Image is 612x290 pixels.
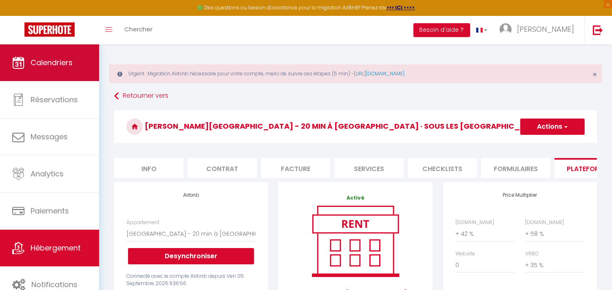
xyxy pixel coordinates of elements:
[303,202,407,280] img: rent.png
[31,169,64,179] span: Analytics
[31,243,81,253] span: Hébergement
[455,219,494,226] label: [DOMAIN_NAME]
[114,110,597,143] h3: [PERSON_NAME][GEOGRAPHIC_DATA] - 20 min à [GEOGRAPHIC_DATA] · Sous les [GEOGRAPHIC_DATA] - RER A
[517,24,574,34] span: [PERSON_NAME]
[334,158,404,178] li: Services
[455,192,585,198] h4: Price Multiplier
[126,272,256,288] div: Connecté avec le compte Airbnb depuis Ven 05 Septembre 2025 11:36:56
[114,158,183,178] li: Info
[520,119,585,135] button: Actions
[354,70,404,77] a: [URL][DOMAIN_NAME]
[592,69,597,79] span: ×
[31,132,68,142] span: Messages
[31,57,73,68] span: Calendriers
[387,4,415,11] a: >>> ICI <<<<
[413,23,470,37] button: Besoin d'aide ?
[126,219,159,226] label: Appartement
[493,16,584,44] a: ... [PERSON_NAME]
[188,158,257,178] li: Contrat
[499,23,512,35] img: ...
[109,64,602,83] div: Urgent : Migration Airbnb nécessaire pour votre compte, merci de suivre ces étapes (5 min) -
[593,25,603,35] img: logout
[31,206,69,216] span: Paiements
[592,71,597,78] button: Close
[408,158,477,178] li: Checklists
[31,94,78,105] span: Réservations
[124,25,152,33] span: Chercher
[31,279,77,290] span: Notifications
[114,89,597,103] a: Retourner vers
[128,248,254,264] button: Desynchroniser
[525,219,564,226] label: [DOMAIN_NAME]
[118,16,159,44] a: Chercher
[126,192,256,198] h4: Airbnb
[481,158,550,178] li: Formulaires
[291,194,420,202] p: Activé
[261,158,330,178] li: Facture
[24,22,75,37] img: Super Booking
[455,250,475,258] label: Website
[525,250,539,258] label: VRBO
